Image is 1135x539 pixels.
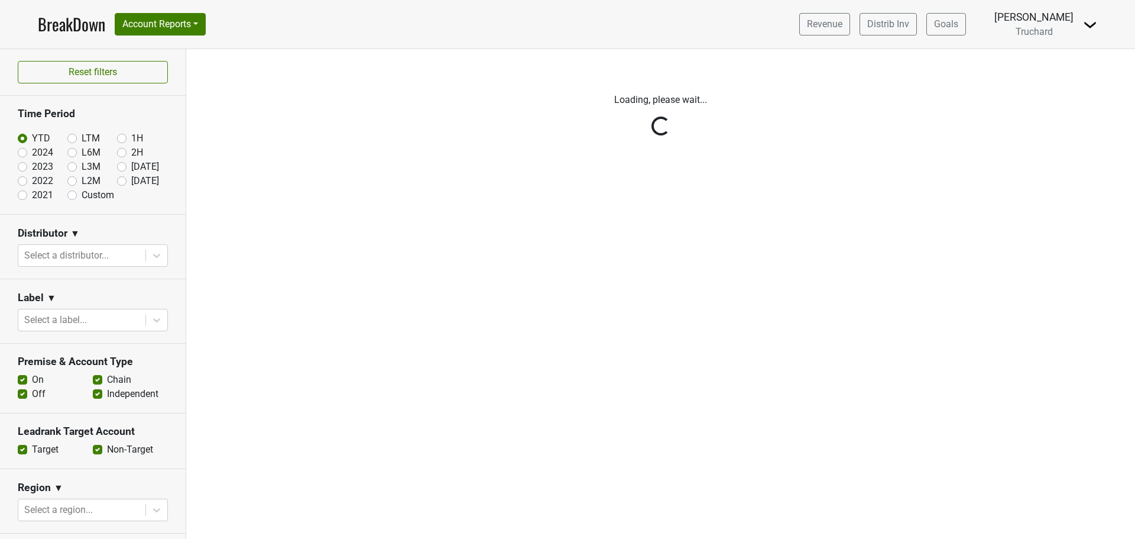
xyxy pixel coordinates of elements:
a: Distrib Inv [860,13,917,35]
div: [PERSON_NAME] [994,9,1074,25]
button: Account Reports [115,13,206,35]
img: Dropdown Menu [1083,18,1097,32]
p: Loading, please wait... [333,93,989,107]
a: Revenue [799,13,850,35]
a: BreakDown [38,12,105,37]
a: Goals [926,13,966,35]
span: Truchard [1016,26,1053,37]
